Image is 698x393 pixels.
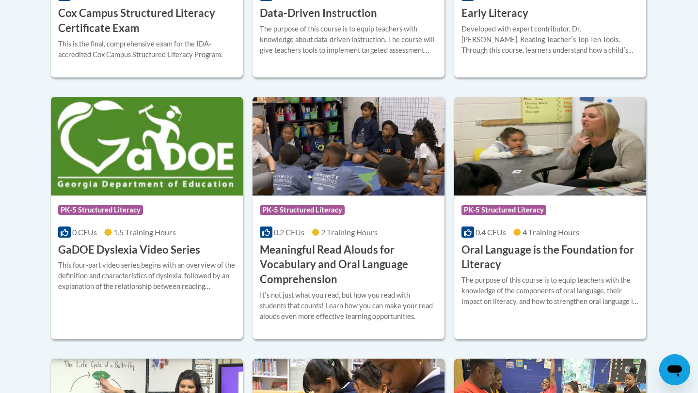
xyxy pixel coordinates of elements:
[51,97,243,196] img: Course Logo
[51,97,243,339] a: Course LogoPK-5 Structured Literacy0 CEUs1.5 Training Hours GaDOE Dyslexia Video SeriesThis four-...
[461,275,639,307] div: The purpose of this course is to equip teachers with the knowledge of the components of oral lang...
[58,260,236,292] div: This four-part video series begins with an overview of the definition and characteristics of dysl...
[58,6,236,36] h3: Cox Campus Structured Literacy Certificate Exam
[454,97,646,196] img: Course Logo
[260,290,437,322] div: Itʹs not just what you read, but how you read with students that counts! Learn how you can make y...
[659,354,690,385] iframe: Button to launch messaging window
[72,227,97,237] span: 0 CEUs
[461,6,528,21] h3: Early Literacy
[260,6,377,21] h3: Data-Driven Instruction
[58,242,200,257] h3: GaDOE Dyslexia Video Series
[253,97,444,196] img: Course Logo
[461,24,639,56] div: Developed with expert contributor, Dr. [PERSON_NAME], Reading Teacherʹs Top Ten Tools. Through th...
[260,242,437,287] h3: Meaningful Read Alouds for Vocabulary and Oral Language Comprehension
[476,227,506,237] span: 0.4 CEUs
[454,97,646,339] a: Course LogoPK-5 Structured Literacy0.4 CEUs4 Training Hours Oral Language is the Foundation for L...
[58,205,143,215] span: PK-5 Structured Literacy
[113,227,176,237] span: 1.5 Training Hours
[523,227,579,237] span: 4 Training Hours
[260,205,345,215] span: PK-5 Structured Literacy
[461,205,546,215] span: PK-5 Structured Literacy
[321,227,378,237] span: 2 Training Hours
[274,227,304,237] span: 0.2 CEUs
[260,24,437,56] div: The purpose of this course is to equip teachers with knowledge about data-driven instruction. The...
[58,39,236,60] div: This is the final, comprehensive exam for the IDA-accredited Cox Campus Structured Literacy Program.
[253,97,444,339] a: Course LogoPK-5 Structured Literacy0.2 CEUs2 Training Hours Meaningful Read Alouds for Vocabulary...
[461,242,639,272] h3: Oral Language is the Foundation for Literacy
